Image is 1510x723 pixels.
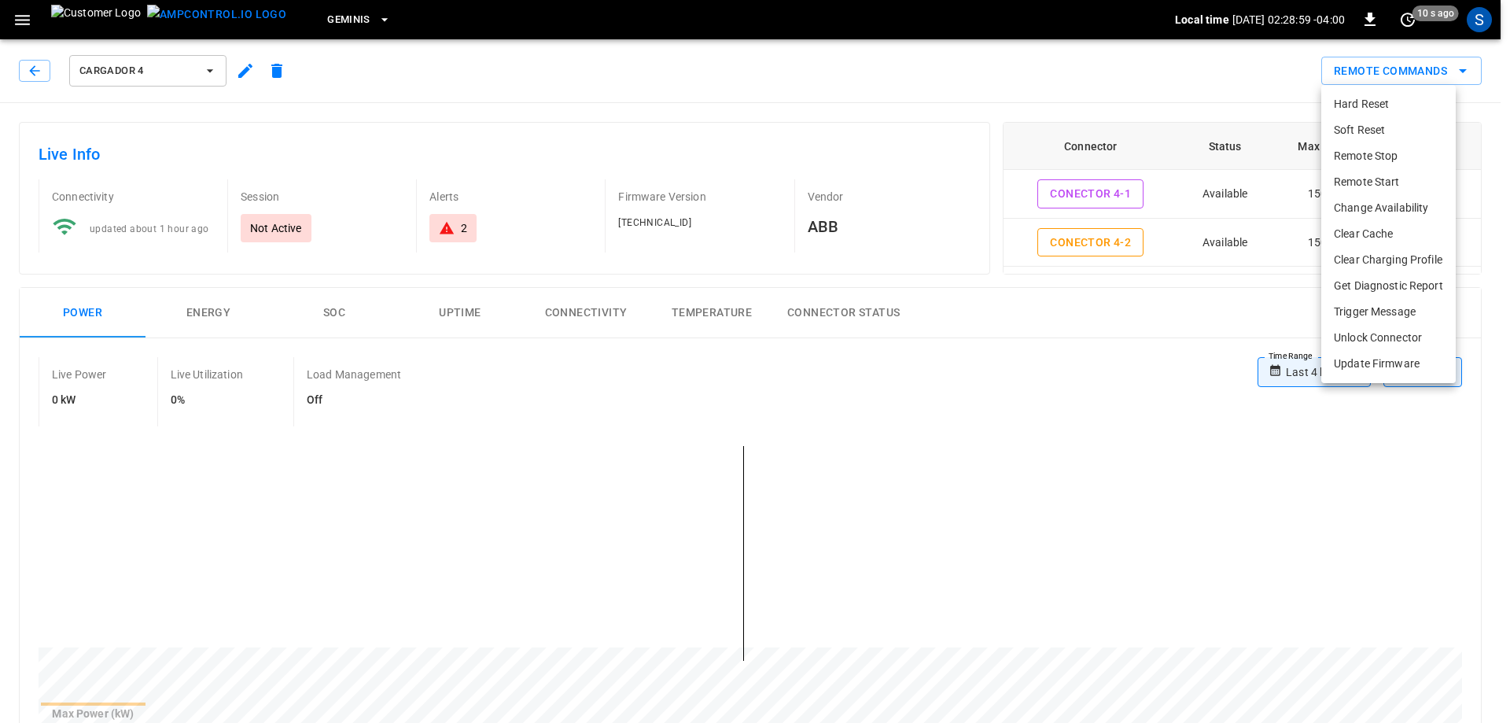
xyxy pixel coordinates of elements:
li: Trigger Message [1321,299,1456,325]
li: Clear Cache [1321,221,1456,247]
li: Change Availability [1321,195,1456,221]
li: Get Diagnostic Report [1321,273,1456,299]
li: Remote Stop [1321,143,1456,169]
li: Hard Reset [1321,91,1456,117]
li: Clear Charging Profile [1321,247,1456,273]
li: Unlock Connector [1321,325,1456,351]
li: Soft Reset [1321,117,1456,143]
li: Update Firmware [1321,351,1456,377]
li: Remote Start [1321,169,1456,195]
